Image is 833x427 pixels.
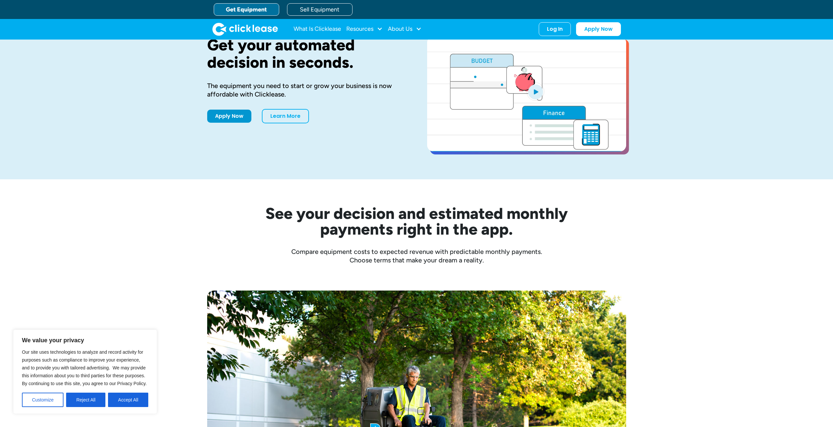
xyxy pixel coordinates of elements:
[207,110,251,123] a: Apply Now
[212,23,278,36] img: Clicklease logo
[212,23,278,36] a: home
[108,393,148,407] button: Accept All
[22,336,148,344] p: We value your privacy
[527,82,544,101] img: Blue play button logo on a light blue circular background
[294,23,341,36] a: What Is Clicklease
[13,329,157,414] div: We value your privacy
[547,26,563,32] div: Log In
[233,205,600,237] h2: See your decision and estimated monthly payments right in the app.
[66,393,105,407] button: Reject All
[214,3,279,16] a: Get Equipment
[207,81,406,98] div: The equipment you need to start or grow your business is now affordable with Clicklease.
[576,22,621,36] a: Apply Now
[207,36,406,71] h1: Get your automated decision in seconds.
[22,349,147,386] span: Our site uses technologies to analyze and record activity for purposes such as compliance to impr...
[22,393,63,407] button: Customize
[427,36,626,151] a: open lightbox
[262,109,309,123] a: Learn More
[346,23,383,36] div: Resources
[207,247,626,264] div: Compare equipment costs to expected revenue with predictable monthly payments. Choose terms that ...
[287,3,353,16] a: Sell Equipment
[388,23,422,36] div: About Us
